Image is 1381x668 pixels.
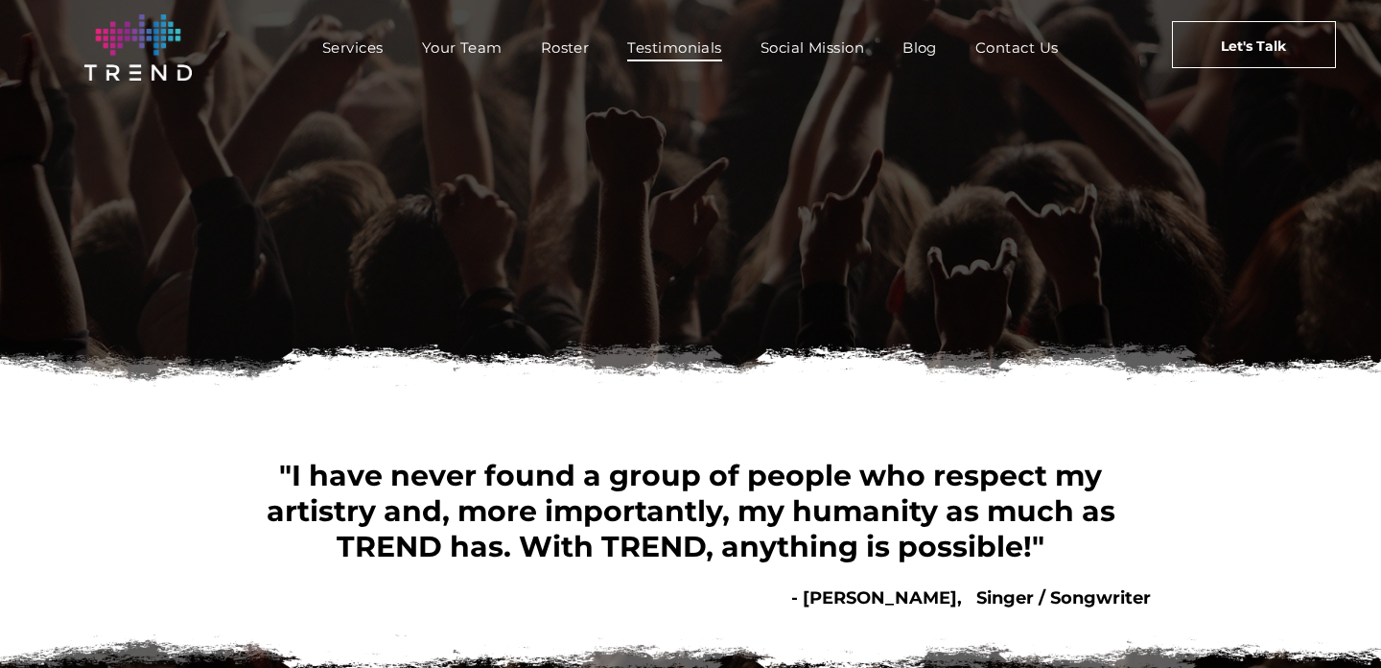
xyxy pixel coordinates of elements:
[1172,21,1336,68] a: Let's Talk
[403,34,522,61] a: Your Team
[741,34,883,61] a: Social Mission
[267,458,1115,564] span: "I have never found a group of people who respect my artistry and, more importantly, my humanity ...
[608,34,740,61] a: Testimonials
[956,34,1078,61] a: Contact Us
[522,34,609,61] a: Roster
[883,34,956,61] a: Blog
[1221,22,1286,70] span: Let's Talk
[303,34,403,61] a: Services
[84,14,192,81] img: logo
[791,587,1151,608] b: - [PERSON_NAME], Singer / Songwriter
